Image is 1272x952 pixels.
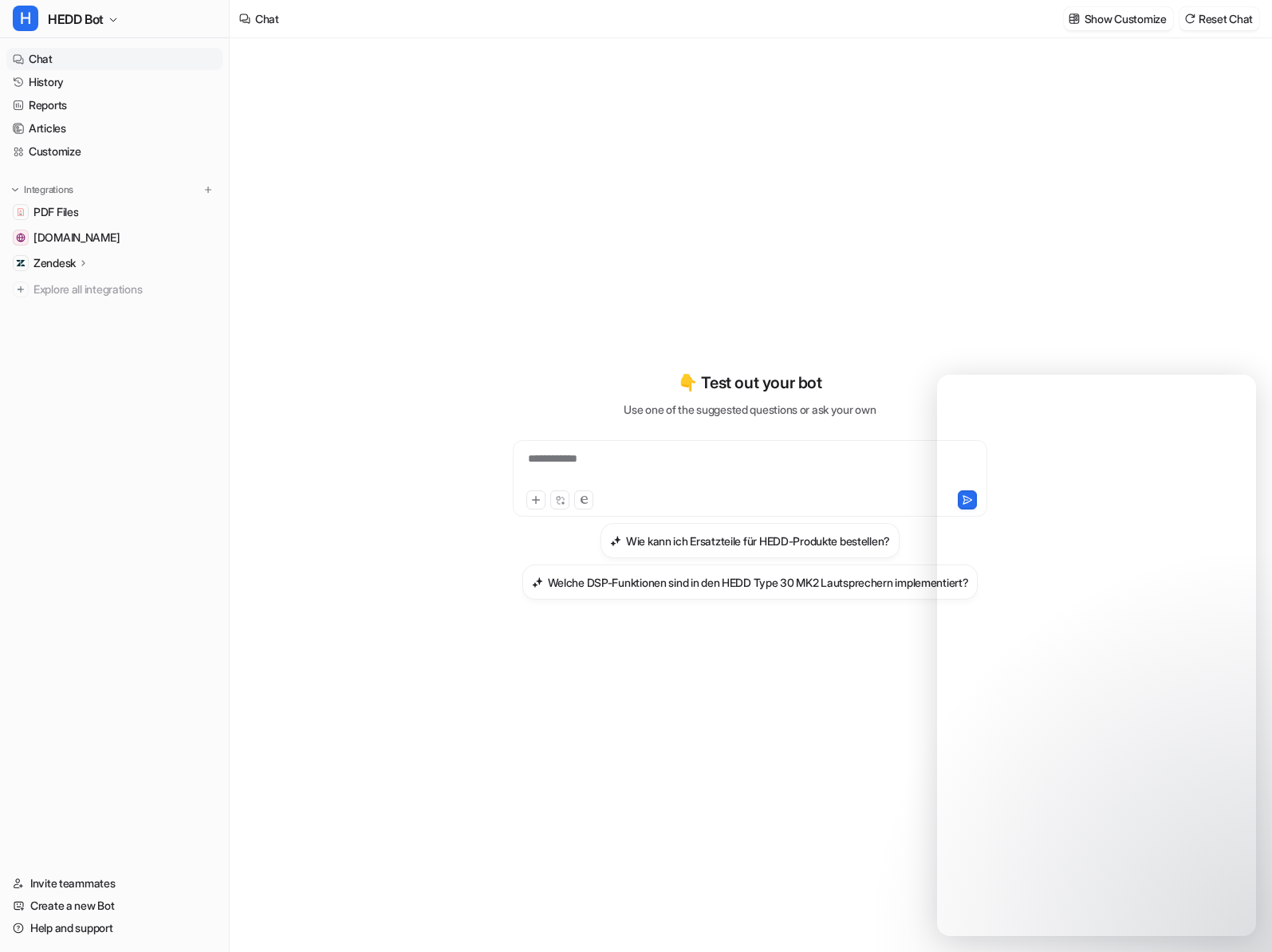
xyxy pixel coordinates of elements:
span: PDF Files [33,204,78,220]
a: Help and support [6,917,223,939]
button: Welche DSP-Funktionen sind in den HEDD Type 30 MK2 Lautsprechern implementiert?Welche DSP-Funktio... [522,565,979,600]
a: Chat [6,48,223,70]
a: History [6,71,223,93]
span: Explore all integrations [33,277,216,302]
h3: Wie kann ich Ersatzteile für HEDD-Produkte bestellen? [626,533,890,549]
a: Reports [6,94,223,116]
a: hedd.audio[DOMAIN_NAME] [6,226,223,249]
button: Integrations [6,182,78,198]
img: Zendesk [16,258,26,268]
img: hedd.audio [16,233,26,242]
img: explore all integrations [13,281,29,297]
a: PDF FilesPDF Files [6,201,223,223]
iframe: Intercom live chat [937,375,1256,936]
span: [DOMAIN_NAME] [33,230,120,246]
a: Explore all integrations [6,278,223,301]
span: HEDD Bot [48,8,104,30]
a: Create a new Bot [6,895,223,917]
img: reset [1184,13,1195,25]
img: menu_add.svg [203,184,214,195]
span: H [13,6,38,31]
p: Show Customize [1085,10,1167,27]
button: Show Customize [1064,7,1173,30]
p: Zendesk [33,255,76,271]
p: 👇 Test out your bot [678,371,821,395]
h3: Welche DSP-Funktionen sind in den HEDD Type 30 MK2 Lautsprechern implementiert? [548,574,969,591]
img: Wie kann ich Ersatzteile für HEDD-Produkte bestellen? [610,535,621,547]
button: Reset Chat [1179,7,1259,30]
a: Articles [6,117,223,140]
a: Invite teammates [6,872,223,895]
img: customize [1069,13,1080,25]
p: Integrations [24,183,73,196]
img: PDF Files [16,207,26,217]
a: Customize [6,140,223,163]
p: Use one of the suggested questions or ask your own [624,401,876,418]
img: expand menu [10,184,21,195]
img: Welche DSP-Funktionen sind in den HEDD Type 30 MK2 Lautsprechern implementiert? [532,576,543,588]
div: Chat [255,10,279,27]
button: Wie kann ich Ersatzteile für HEDD-Produkte bestellen?Wie kann ich Ersatzteile für HEDD-Produkte b... [601,523,900,558]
